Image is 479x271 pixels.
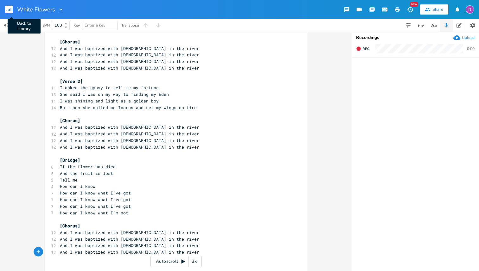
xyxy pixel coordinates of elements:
img: Dylan [466,5,474,14]
span: Enter a key [85,22,105,28]
span: I asked the gypsy to tell me my fortune [60,85,159,90]
span: And I was baptized with [DEMOGRAPHIC_DATA] in the river [60,52,199,58]
button: Rec [354,44,372,54]
div: 3x [188,256,200,267]
button: Back to Library [5,2,18,17]
span: And I was baptized with [DEMOGRAPHIC_DATA] in the river [60,144,199,150]
span: How can I know what I've got [60,190,131,196]
span: She said I was on my way to finding my Eden [60,91,169,97]
div: Transpose [121,23,139,27]
button: Upload [453,34,475,41]
span: [Chorus] [60,118,80,123]
span: And I was baptized with [DEMOGRAPHIC_DATA] in the river [60,236,199,242]
div: Key [73,23,80,27]
span: And I was baptized with [DEMOGRAPHIC_DATA] in the river [60,124,199,130]
span: And I was baptized with [DEMOGRAPHIC_DATA] in the river [60,131,199,137]
span: And I was baptized with [DEMOGRAPHIC_DATA] in the river [60,249,199,255]
span: And I was baptized with [DEMOGRAPHIC_DATA] in the river [60,59,199,64]
span: Rec [362,46,369,51]
button: Share [420,4,448,15]
span: How can I know [60,183,95,189]
span: [Chorus] [60,39,80,45]
div: BPM [42,24,50,27]
span: [Bridge] [60,157,80,163]
span: And I was baptized with [DEMOGRAPHIC_DATA] in the river [60,65,199,71]
span: And I was baptized with [DEMOGRAPHIC_DATA] in the river [60,46,199,51]
span: And I was baptized with [DEMOGRAPHIC_DATA] in the river [60,243,199,248]
span: Tell me [60,177,78,183]
span: [Verse 2] [60,78,83,84]
span: I was shining and light as a golden boy [60,98,159,104]
div: Autoscroll [150,256,202,267]
span: And the fruit is lost [60,170,113,176]
div: Recordings [356,35,475,40]
div: 0:00 [467,47,475,51]
span: And I was baptized with [DEMOGRAPHIC_DATA] in the river [60,138,199,143]
span: How can I know what I've got [60,197,131,202]
span: And I was baptized with [DEMOGRAPHIC_DATA] in the river [60,230,199,235]
div: Share [432,7,443,12]
span: If the flower has died [60,164,116,169]
div: Upload [462,35,475,40]
span: How can I know what I'm not [60,210,128,216]
div: New [410,2,418,7]
span: White Flowers [17,7,55,12]
button: New [404,4,416,15]
span: [Chorus] [60,223,80,229]
span: But then she called me Icarus and set my wings on fire [60,105,197,110]
span: How can I know what I've got [60,203,131,209]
